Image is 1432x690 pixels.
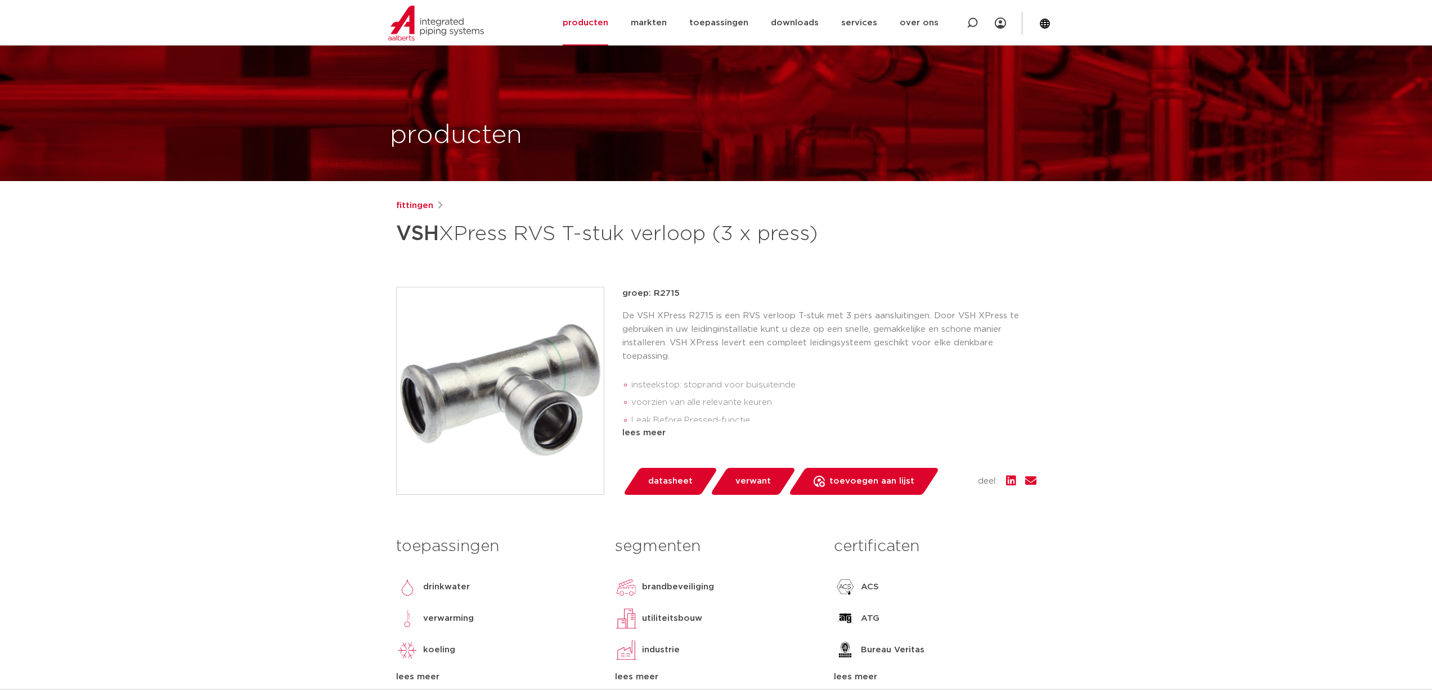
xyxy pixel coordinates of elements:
[396,217,819,251] h1: XPress RVS T-stuk verloop (3 x press)
[834,576,856,598] img: ACS
[423,580,470,594] p: drinkwater
[829,472,914,490] span: toevoegen aan lijst
[642,580,714,594] p: brandbeveiliging
[423,612,474,625] p: verwarming
[396,535,598,558] h3: toepassingen
[861,612,879,625] p: ATG
[861,643,924,657] p: Bureau Veritas
[396,224,439,244] strong: VSH
[397,287,604,494] img: Product Image for VSH XPress RVS T-stuk verloop (3 x press)
[978,475,997,488] span: deel:
[631,412,1036,430] li: Leak Before Pressed-functie
[631,394,1036,412] li: voorzien van alle relevante keuren
[396,607,419,630] img: verwarming
[642,612,702,625] p: utiliteitsbouw
[615,535,817,558] h3: segmenten
[396,576,419,598] img: drinkwater
[631,376,1036,394] li: insteekstop: stoprand voor buisuiteinde
[622,287,1036,300] p: groep: R2715
[615,576,638,598] img: brandbeveiliging
[615,639,638,661] img: industrie
[834,670,1036,684] div: lees meer
[622,468,718,495] a: datasheet
[396,670,598,684] div: lees meer
[390,118,522,154] h1: producten
[622,309,1036,363] p: De VSH XPress R2715 is een RVS verloop T-stuk met 3 pers aansluitingen. Door VSH XPress te gebrui...
[834,607,856,630] img: ATG
[642,643,680,657] p: industrie
[834,535,1036,558] h3: certificaten
[615,607,638,630] img: utiliteitsbouw
[622,426,1036,440] div: lees meer
[648,472,693,490] span: datasheet
[396,639,419,661] img: koeling
[615,670,817,684] div: lees meer
[735,472,771,490] span: verwant
[834,639,856,661] img: Bureau Veritas
[423,643,455,657] p: koeling
[396,199,433,213] a: fittingen
[861,580,879,594] p: ACS
[710,468,796,495] a: verwant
